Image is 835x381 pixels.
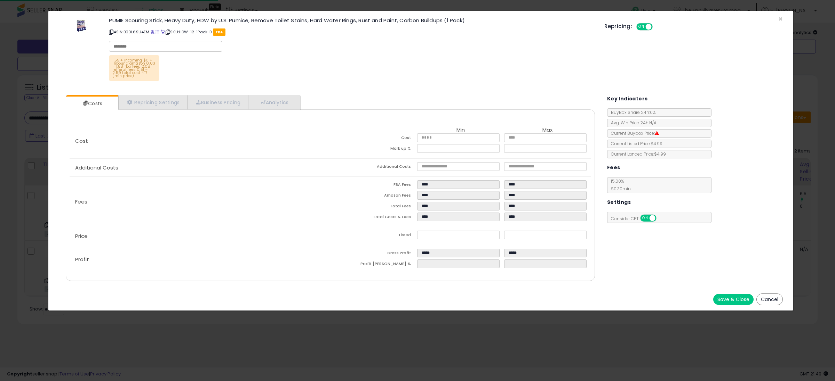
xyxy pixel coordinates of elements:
[607,163,620,172] h5: Fees
[756,293,783,305] button: Cancel
[713,294,754,305] button: Save & Close
[330,162,417,173] td: Additional Costs
[70,199,330,205] p: Fees
[607,198,631,207] h5: Settings
[70,138,330,144] p: Cost
[655,131,659,135] i: Suppressed Buy Box
[109,26,594,38] p: ASIN: B00L6SU4EM | SKU: HDW-12-1Pack-B
[607,109,655,115] span: BuyBox Share 24h: 0%
[330,249,417,259] td: Gross Profit
[778,14,783,24] span: ×
[187,95,248,109] a: Business Pricing
[156,29,159,35] a: All offer listings
[248,95,300,109] a: Analytics
[604,24,632,29] h5: Repricing:
[66,97,118,110] a: Costs
[607,94,648,103] h5: Key Indicators
[607,151,666,157] span: Current Landed Price: $4.99
[70,233,330,239] p: Price
[70,165,330,171] p: Additional Costs
[213,28,226,36] span: FBA
[109,18,594,23] h3: PUMIE Scouring Stick, Heavy Duty, HDW by U.S. Pumice, Remove Toilet Stains, Hard Water Rings, Rus...
[330,180,417,191] td: FBA Fees
[607,186,631,192] span: $0.30 min
[417,127,504,133] th: Min
[71,18,92,33] img: 41WG2oGfeHL._SL60_.jpg
[330,144,417,155] td: Mark up %
[70,257,330,262] p: Profit
[637,24,646,30] span: ON
[109,55,159,81] p: 1.55 + incoming $0 + inbound amazon 0.03 = 1.58 fba fees 2.08 refferal fees 0.51 = 2.59 total cos...
[607,216,666,222] span: Consider CPT:
[641,215,650,221] span: ON
[655,215,666,221] span: OFF
[504,127,591,133] th: Max
[607,141,662,147] span: Current Listed Price: $4.99
[151,29,154,35] a: BuyBox page
[607,130,659,136] span: Current Buybox Price:
[607,178,631,192] span: 15.00 %
[330,202,417,213] td: Total Fees
[607,120,657,126] span: Avg. Win Price 24h: N/A
[330,231,417,241] td: Listed
[118,95,187,109] a: Repricing Settings
[330,213,417,223] td: Total Costs & Fees
[161,29,165,35] a: Your listing only
[330,259,417,270] td: Profit [PERSON_NAME] %
[330,133,417,144] td: Cost
[330,191,417,202] td: Amazon Fees
[652,24,663,30] span: OFF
